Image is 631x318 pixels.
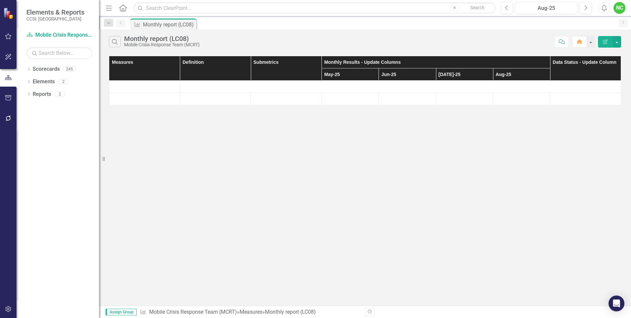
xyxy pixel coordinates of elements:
div: » » [140,308,360,316]
div: 2 [54,91,65,97]
div: Mobile Crisis Response Team (MCRT) [124,42,200,47]
input: Search ClearPoint... [134,2,496,14]
a: Reports [33,91,51,98]
input: Search Below... [26,47,92,59]
a: Mobile Crisis Response Team (MCRT) [149,309,237,315]
div: 2 [58,79,69,85]
div: Aug-25 [517,4,576,12]
a: Scorecards [33,65,60,73]
div: Monthly report (LC08) [143,20,195,29]
span: Elements & Reports [26,8,84,16]
span: Search [470,5,484,10]
div: Monthly report (LC08) [265,309,316,315]
span: Assign Group [106,309,137,315]
button: NC [614,2,625,14]
button: Aug-25 [515,2,578,14]
div: Open Intercom Messenger [609,296,624,311]
div: Monthly report (LC08) [124,35,200,42]
button: Search [461,3,494,13]
div: 245 [63,66,76,72]
a: Elements [33,78,55,86]
a: Measures [240,309,262,315]
img: ClearPoint Strategy [3,7,15,20]
small: CCSI: [GEOGRAPHIC_DATA] [26,16,84,21]
a: Mobile Crisis Response Team (MCRT) [26,31,92,39]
